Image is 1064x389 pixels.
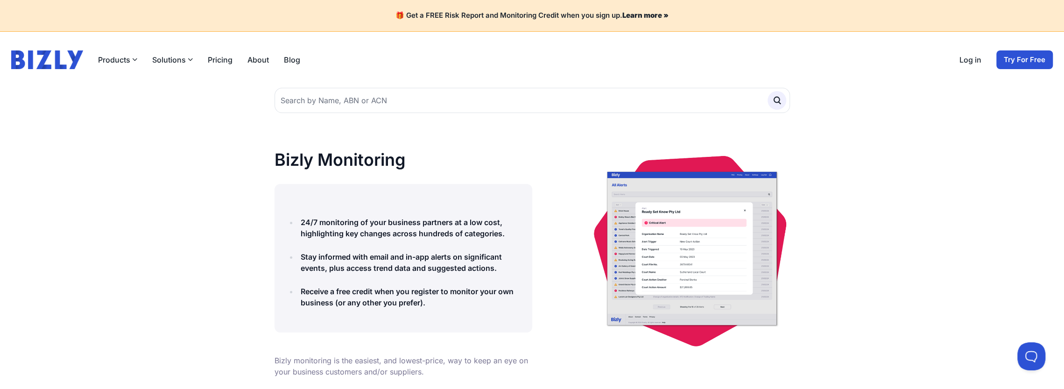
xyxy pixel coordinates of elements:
h4: Receive a free credit when you register to monitor your own business (or any other you prefer). [301,286,521,308]
img: alert [594,150,790,347]
a: Blog [284,54,300,65]
h4: 24/7 monitoring of your business partners at a low cost, highlighting key changes across hundreds... [301,217,521,239]
h4: 🎁 Get a FREE Risk Report and Monitoring Credit when you sign up. [11,11,1053,20]
a: Log in [959,54,981,65]
p: Bizly monitoring is the easiest, and lowest-price, way to keep an eye on your business customers ... [275,355,532,377]
h1: Bizly Monitoring [275,150,532,169]
a: Try For Free [996,50,1053,69]
a: Pricing [208,54,233,65]
iframe: Toggle Customer Support [1017,342,1045,370]
a: Learn more » [622,11,669,20]
a: About [247,54,269,65]
h4: Stay informed with email and in-app alerts on significant events, plus access trend data and sugg... [301,251,521,274]
button: Solutions [152,54,193,65]
input: Search by Name, ABN or ACN [275,88,790,113]
button: Products [98,54,137,65]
